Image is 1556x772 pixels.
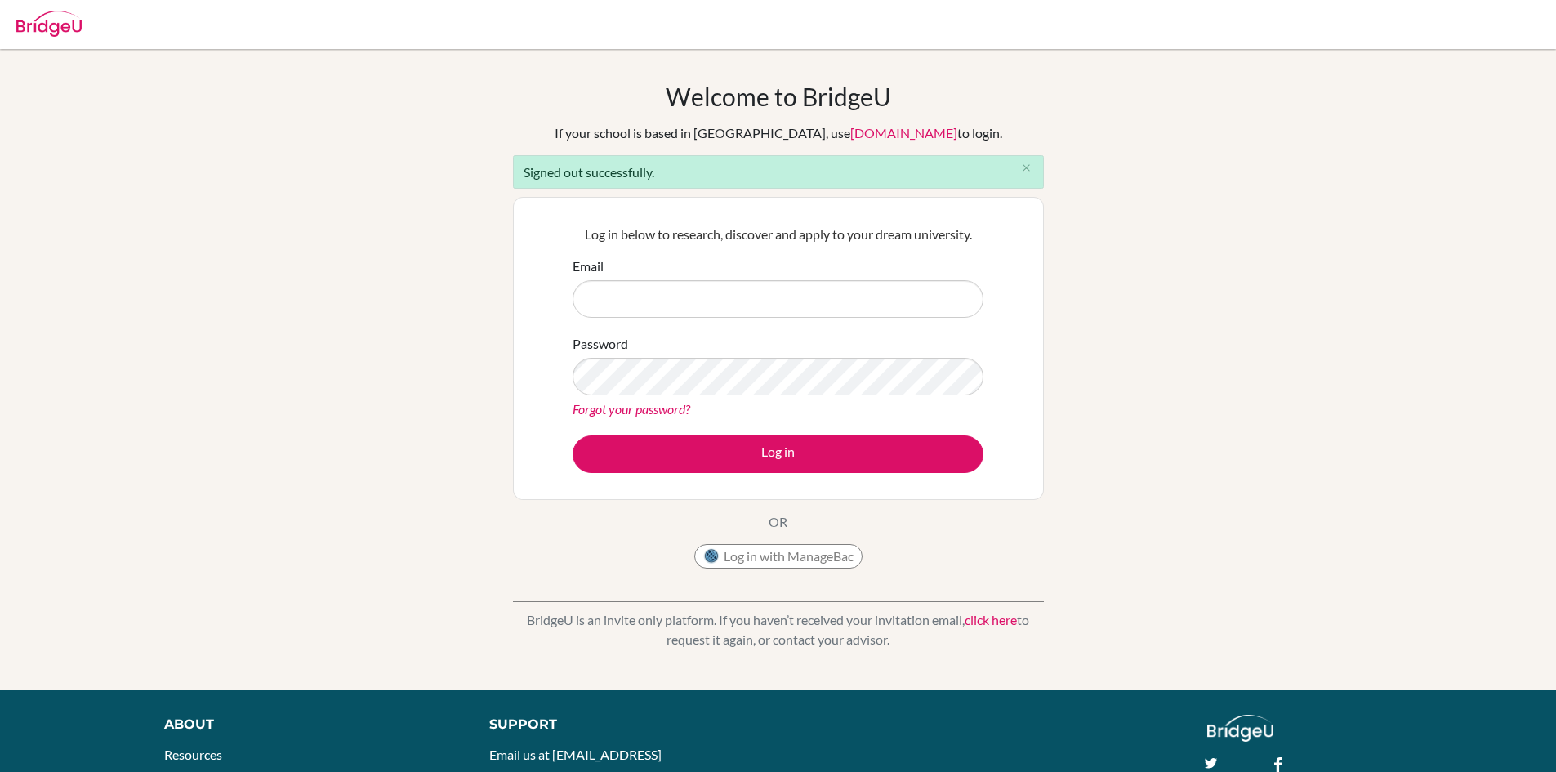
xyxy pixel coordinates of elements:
[1020,162,1032,174] i: close
[164,747,222,762] a: Resources
[489,715,759,734] div: Support
[965,612,1017,627] a: click here
[1010,156,1043,181] button: Close
[513,610,1044,649] p: BridgeU is an invite only platform. If you haven’t received your invitation email, to request it ...
[1207,715,1273,742] img: logo_white@2x-f4f0deed5e89b7ecb1c2cc34c3e3d731f90f0f143d5ea2071677605dd97b5244.png
[769,512,787,532] p: OR
[164,715,453,734] div: About
[573,401,690,417] a: Forgot your password?
[555,123,1002,143] div: If your school is based in [GEOGRAPHIC_DATA], use to login.
[573,435,983,473] button: Log in
[694,544,863,569] button: Log in with ManageBac
[513,155,1044,189] div: Signed out successfully.
[573,225,983,244] p: Log in below to research, discover and apply to your dream university.
[850,125,957,141] a: [DOMAIN_NAME]
[666,82,891,111] h1: Welcome to BridgeU
[16,11,82,37] img: Bridge-U
[573,334,628,354] label: Password
[573,257,604,276] label: Email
